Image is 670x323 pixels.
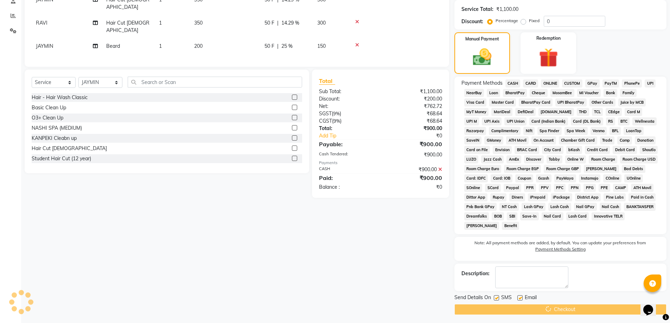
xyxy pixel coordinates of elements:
span: NearBuy [464,89,484,97]
span: CASH [505,79,521,88]
span: DefiDeal [515,108,536,116]
span: Donation [635,136,656,144]
div: ( ) [314,110,381,117]
span: BOB [492,212,504,220]
span: Bad Debts [622,165,645,173]
span: Dreamfolks [464,212,489,220]
span: ATH Movil [506,136,529,144]
div: Balance : [314,183,381,191]
span: Lash GPay [522,203,545,211]
span: Send Details On [454,294,491,303]
span: Card M [625,108,642,116]
span: Nail Card [542,212,563,220]
span: Pnb Bank GPay [464,203,497,211]
iframe: chat widget [640,295,663,316]
div: KANPEKI Cleabn up [32,135,77,142]
span: BTC [618,117,630,125]
span: UPI [645,79,656,88]
span: Cheque [530,89,548,97]
span: 1 [159,20,162,26]
span: BFL [610,127,621,135]
div: Service Total: [461,6,493,13]
span: bKash [566,146,582,154]
div: ₹900.00 [381,125,447,132]
span: Envision [493,146,512,154]
span: Hair Cut [DEMOGRAPHIC_DATA] [106,20,149,33]
span: District App [575,193,601,201]
span: Gcash [536,174,551,182]
span: SOnline [464,184,483,192]
img: _gift.svg [533,46,564,70]
label: Fixed [529,18,540,24]
label: Note: All payment methods are added, by default. You can update your preferences from [461,240,659,255]
span: UPI BharatPay [555,98,587,106]
span: On Account [531,136,556,144]
span: Other Cards [589,98,615,106]
div: Payable: [314,140,381,148]
span: Pine Labs [604,193,626,201]
span: PayTM [602,79,619,88]
div: Description: [461,270,490,277]
span: 9% [333,118,340,124]
span: Room Charge GBP [544,165,581,173]
span: PPV [539,184,551,192]
span: LUZO [464,155,479,163]
span: Nail GPay [574,203,597,211]
span: PPG [583,184,596,192]
span: iPrepaid [528,193,548,201]
span: 300 [317,20,326,26]
span: GPay [585,79,600,88]
label: Redemption [536,35,561,41]
div: Sub Total: [314,88,381,95]
span: UPI Axis [482,117,502,125]
span: | [277,43,279,50]
span: Nift [523,127,535,135]
span: SGST [319,110,332,117]
span: BRAC Card [515,146,539,154]
span: BharatPay [503,89,527,97]
span: Juice by MCB [618,98,646,106]
span: LoanTap [624,127,644,135]
span: SBI [507,212,517,220]
span: Room Charge EGP [504,165,541,173]
span: 50 F [264,19,274,27]
div: Net: [314,103,381,110]
div: ₹900.00 [381,140,447,148]
a: Add Tip [314,132,391,140]
span: Total [319,77,335,85]
div: ₹900.00 [381,174,447,182]
span: Debit Card [613,146,637,154]
span: Venmo [591,127,607,135]
span: PPR [524,184,536,192]
span: PayMaya [554,174,576,182]
span: Beard [106,43,120,49]
span: CAMP [613,184,628,192]
span: Complimentary [489,127,521,135]
label: Percentage [496,18,518,24]
img: _cash.svg [467,46,497,68]
div: Payments [319,160,442,166]
span: MosamBee [550,89,574,97]
div: Total: [314,125,381,132]
label: Payment Methods Setting [535,246,586,252]
div: ₹900.00 [381,166,447,173]
span: 14.29 % [281,19,299,27]
span: MariDeal [491,108,512,116]
span: PPC [554,184,566,192]
div: ₹68.64 [381,110,447,117]
div: CASH [314,166,381,173]
span: Bank [604,89,617,97]
span: Lash Cash [548,203,571,211]
span: Payment Methods [461,79,503,87]
span: Spa Week [564,127,588,135]
span: PhonePe [622,79,642,88]
span: 50 F [264,43,274,50]
span: PPN [568,184,581,192]
span: [PERSON_NAME] [464,222,499,230]
span: RS [606,117,615,125]
span: 1 [159,43,162,49]
span: Diners [509,193,525,201]
div: ( ) [314,117,381,125]
span: Master Card [489,98,516,106]
span: 200 [194,43,203,49]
